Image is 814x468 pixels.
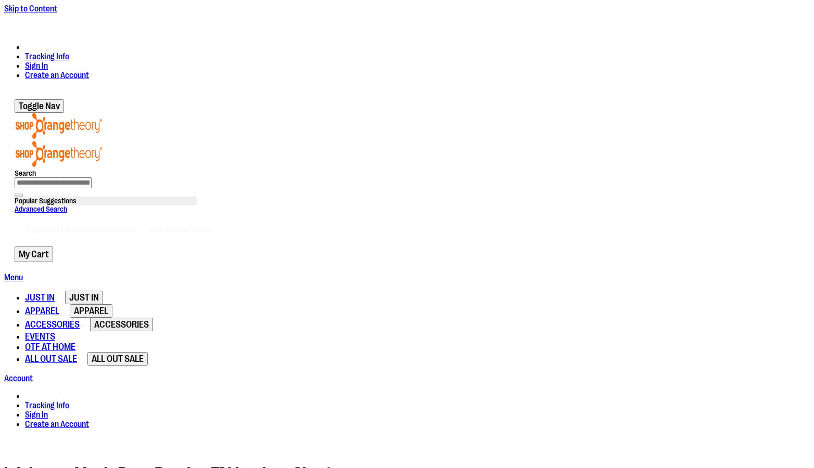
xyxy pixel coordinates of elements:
[4,374,33,383] a: Account
[19,249,49,259] span: My Cart
[15,193,23,197] button: Search
[25,226,137,234] span: # Type at least 3 character to search
[451,14,475,23] a: Details
[25,342,75,352] span: OTF AT HOME
[19,101,60,111] span: Toggle Nav
[25,410,48,420] a: Sign In
[25,420,89,429] a: Create an Account
[15,205,67,213] a: Advanced Search
[25,71,89,80] a: Create an Account
[25,401,69,410] a: Tracking Info
[69,292,99,303] span: JUST IN
[25,61,48,71] a: Sign In
[15,246,53,262] button: My Cart
[25,306,59,316] span: APPAREL
[92,354,144,364] span: ALL OUT SALE
[339,14,475,23] p: FREE Shipping, orders over $150.
[15,113,103,139] img: Shop Orangetheory
[15,141,103,167] img: Shop Orangetheory
[25,354,77,364] span: ALL OUT SALE
[25,331,55,342] span: EVENTS
[25,52,69,61] a: Tracking Info
[74,306,108,316] span: APPAREL
[94,319,149,330] span: ACCESSORIES
[4,273,23,282] a: Menu
[15,99,64,113] button: Toggle Nav
[4,4,57,14] a: Skip to Content
[25,319,80,330] span: ACCESSORIES
[4,14,810,34] div: Promotional banner
[149,226,212,234] span: # Hit enter to search
[15,197,197,205] div: Popular Suggestions
[25,292,55,303] span: JUST IN
[15,169,36,177] span: Search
